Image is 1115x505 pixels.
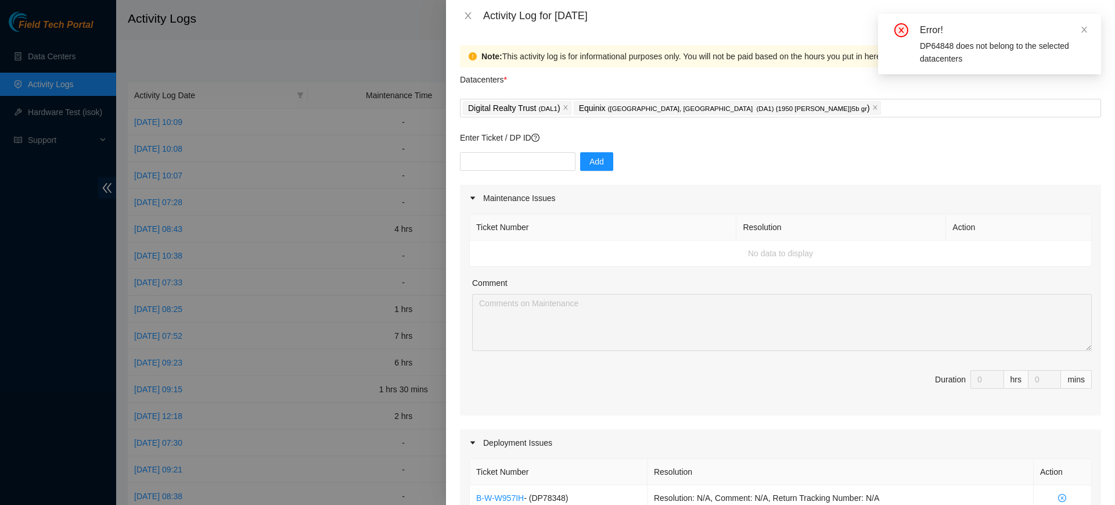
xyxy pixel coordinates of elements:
[460,67,507,86] p: Datacenters
[470,214,736,241] th: Ticket Number
[872,105,878,112] span: close
[607,105,867,112] span: ( [GEOGRAPHIC_DATA], [GEOGRAPHIC_DATA] (DA1) {1950 [PERSON_NAME]}5b gr
[470,459,648,485] th: Ticket Number
[1040,494,1085,502] span: close-circle
[460,131,1101,144] p: Enter Ticket / DP ID
[579,102,870,115] p: Equinix )
[469,439,476,446] span: caret-right
[589,155,604,168] span: Add
[531,134,539,142] span: question-circle
[469,195,476,202] span: caret-right
[524,493,568,503] span: - ( DP78348 )
[463,11,473,20] span: close
[483,9,1101,22] div: Activity Log for [DATE]
[736,214,946,241] th: Resolution
[460,429,1101,456] div: Deployment Issues
[935,373,966,386] div: Duration
[1004,370,1028,389] div: hrs
[920,40,1087,65] div: DP64848 does not belong to the selected datacenters
[946,214,1092,241] th: Action
[538,105,557,112] span: ( DAL1
[1080,26,1088,34] span: close
[580,152,613,171] button: Add
[481,50,502,63] strong: Note:
[1034,459,1092,485] th: Action
[472,294,1092,351] textarea: Comment
[460,185,1101,212] div: Maintenance Issues
[563,105,569,112] span: close
[648,459,1034,485] th: Resolution
[894,23,908,37] span: close-circle
[1061,370,1092,389] div: mins
[469,52,477,60] span: exclamation-circle
[920,23,1087,37] div: Error!
[468,102,560,115] p: Digital Realty Trust )
[476,493,524,503] a: B-W-W957IH
[470,241,1092,267] td: No data to display
[472,277,508,289] label: Comment
[460,10,476,22] button: Close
